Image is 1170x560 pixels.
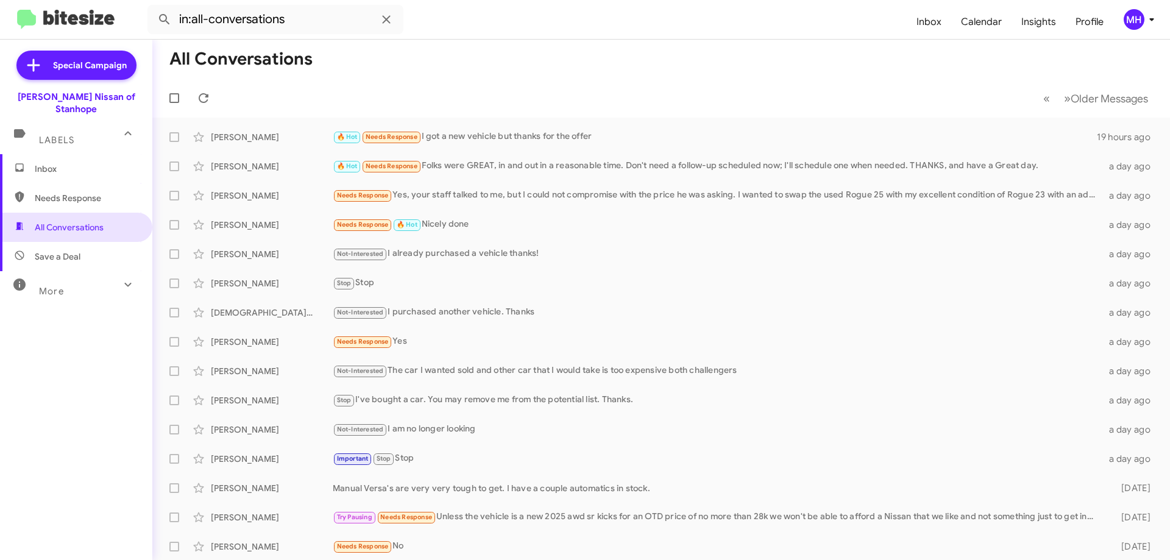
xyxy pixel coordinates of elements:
[333,130,1097,144] div: I got a new vehicle but thanks for the offer
[333,305,1102,319] div: I purchased another vehicle. Thanks
[333,510,1102,524] div: Unless the vehicle is a new 2025 awd sr kicks for an OTD price of no more than 28k we won't be ab...
[211,511,333,523] div: [PERSON_NAME]
[333,247,1102,261] div: I already purchased a vehicle thanks!
[337,455,369,463] span: Important
[333,539,1102,553] div: No
[1097,131,1160,143] div: 19 hours ago
[337,221,389,229] span: Needs Response
[35,163,138,175] span: Inbox
[1102,277,1160,289] div: a day ago
[333,364,1102,378] div: The car I wanted sold and other car that I would take is too expensive both challengers
[1102,248,1160,260] div: a day ago
[337,338,389,346] span: Needs Response
[1043,91,1050,106] span: «
[211,541,333,553] div: [PERSON_NAME]
[1102,453,1160,465] div: a day ago
[1102,541,1160,553] div: [DATE]
[333,276,1102,290] div: Stop
[1012,4,1066,40] a: Insights
[1102,307,1160,319] div: a day ago
[951,4,1012,40] a: Calendar
[337,513,372,521] span: Try Pausing
[377,455,391,463] span: Stop
[380,513,432,521] span: Needs Response
[211,131,333,143] div: [PERSON_NAME]
[1071,92,1148,105] span: Older Messages
[333,452,1102,466] div: Stop
[211,336,333,348] div: [PERSON_NAME]
[211,424,333,436] div: [PERSON_NAME]
[211,394,333,406] div: [PERSON_NAME]
[211,482,333,494] div: [PERSON_NAME]
[1124,9,1144,30] div: MH
[397,221,417,229] span: 🔥 Hot
[333,393,1102,407] div: I've bought a car. You may remove me from the potential list. Thanks.
[1102,365,1160,377] div: a day ago
[1064,91,1071,106] span: »
[16,51,136,80] a: Special Campaign
[211,190,333,202] div: [PERSON_NAME]
[211,365,333,377] div: [PERSON_NAME]
[337,542,389,550] span: Needs Response
[1102,482,1160,494] div: [DATE]
[1102,190,1160,202] div: a day ago
[337,279,352,287] span: Stop
[337,425,384,433] span: Not-Interested
[337,250,384,258] span: Not-Interested
[907,4,951,40] a: Inbox
[1057,86,1155,111] button: Next
[333,482,1102,494] div: Manual Versa's are very very tough to get. I have a couple automatics in stock.
[39,135,74,146] span: Labels
[333,188,1102,202] div: Yes, your staff talked to me, but I could not compromise with the price he was asking. I wanted t...
[35,192,138,204] span: Needs Response
[337,308,384,316] span: Not-Interested
[366,133,417,141] span: Needs Response
[337,133,358,141] span: 🔥 Hot
[333,335,1102,349] div: Yes
[211,453,333,465] div: [PERSON_NAME]
[1102,160,1160,172] div: a day ago
[333,159,1102,173] div: Folks were GREAT, in and out in a reasonable time. Don't need a follow-up scheduled now; I'll sch...
[35,250,80,263] span: Save a Deal
[337,367,384,375] span: Not-Interested
[1037,86,1155,111] nav: Page navigation example
[53,59,127,71] span: Special Campaign
[211,248,333,260] div: [PERSON_NAME]
[333,218,1102,232] div: Nicely done
[211,277,333,289] div: [PERSON_NAME]
[211,160,333,172] div: [PERSON_NAME]
[1066,4,1113,40] a: Profile
[35,221,104,233] span: All Conversations
[211,219,333,231] div: [PERSON_NAME]
[211,307,333,319] div: [DEMOGRAPHIC_DATA][PERSON_NAME]
[1102,424,1160,436] div: a day ago
[337,191,389,199] span: Needs Response
[1113,9,1157,30] button: MH
[333,422,1102,436] div: I am no longer looking
[39,286,64,297] span: More
[1102,219,1160,231] div: a day ago
[147,5,403,34] input: Search
[1102,336,1160,348] div: a day ago
[337,396,352,404] span: Stop
[1102,394,1160,406] div: a day ago
[169,49,313,69] h1: All Conversations
[1036,86,1057,111] button: Previous
[337,162,358,170] span: 🔥 Hot
[1102,511,1160,523] div: [DATE]
[366,162,417,170] span: Needs Response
